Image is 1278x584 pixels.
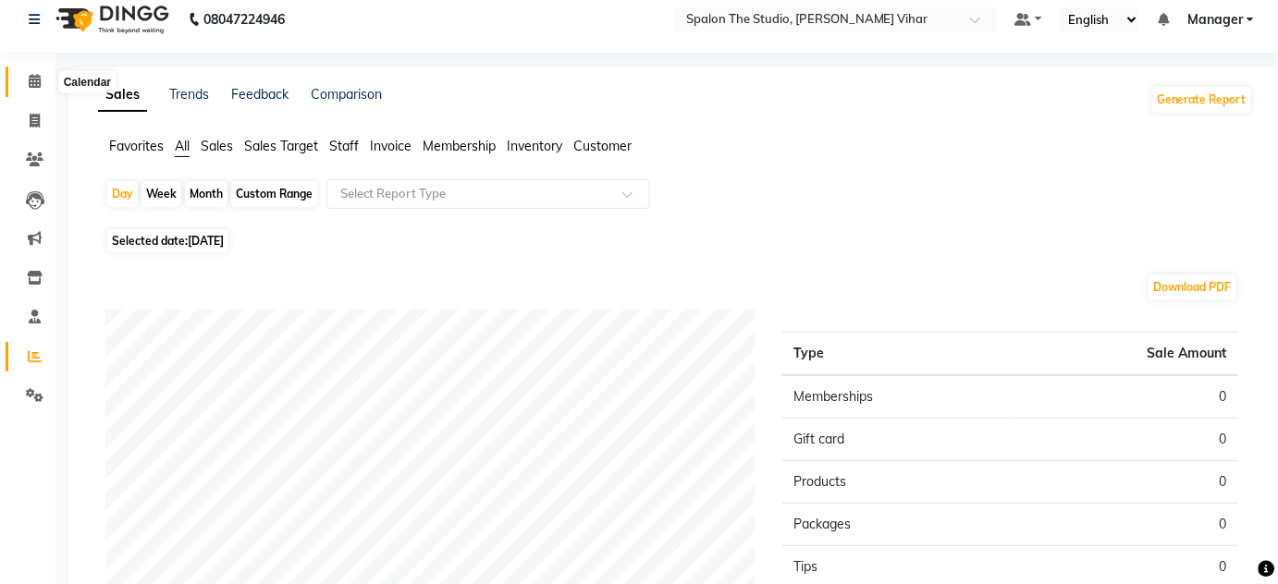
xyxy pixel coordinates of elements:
th: Type [782,333,1010,376]
span: Selected date: [107,229,228,252]
span: Staff [329,138,359,154]
button: Generate Report [1152,87,1251,113]
td: 0 [1011,461,1238,504]
td: Gift card [782,419,1010,461]
td: 0 [1011,375,1238,419]
div: Calendar [59,71,116,93]
td: Products [782,461,1010,504]
span: Sales [201,138,233,154]
div: Month [185,181,227,207]
span: Sales Target [244,138,318,154]
span: Favorites [109,138,164,154]
td: Packages [782,504,1010,546]
a: Feedback [231,86,289,103]
span: Membership [423,138,496,154]
span: Manager [1187,10,1243,30]
span: [DATE] [188,234,224,248]
button: Download PDF [1149,274,1236,300]
a: Trends [169,86,209,103]
th: Sale Amount [1011,333,1238,376]
td: 0 [1011,504,1238,546]
div: Week [141,181,181,207]
div: Custom Range [231,181,317,207]
span: Invoice [370,138,412,154]
span: Inventory [507,138,562,154]
div: Day [107,181,138,207]
td: 0 [1011,419,1238,461]
span: All [175,138,190,154]
a: Comparison [311,86,382,103]
span: Customer [573,138,632,154]
td: Memberships [782,375,1010,419]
